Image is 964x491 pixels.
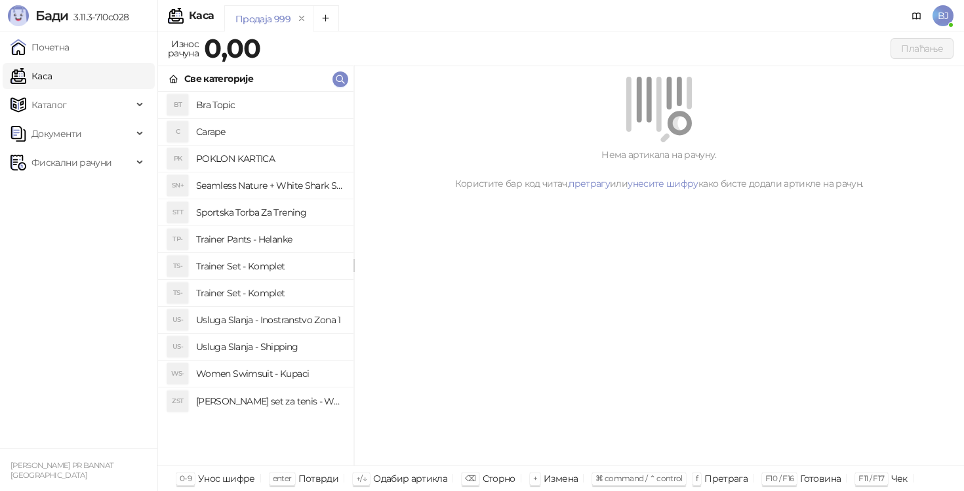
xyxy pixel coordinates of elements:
[891,38,954,59] button: Плаћање
[10,63,52,89] a: Каса
[483,470,515,487] div: Сторно
[167,363,188,384] div: WS-
[569,178,610,189] a: претрагу
[235,12,291,26] div: Продаја 999
[180,473,191,483] span: 0-9
[765,473,793,483] span: F10 / F16
[800,470,841,487] div: Готовина
[158,92,353,465] div: grid
[298,470,339,487] div: Потврди
[189,10,214,21] div: Каса
[891,470,908,487] div: Чек
[196,175,343,196] h4: Seamless Nature + White Shark Set
[8,5,29,26] img: Logo
[68,11,129,23] span: 3.11.3-710c028
[196,202,343,223] h4: Sportska Torba Za Trening
[696,473,698,483] span: f
[196,309,343,330] h4: Usluga Slanja - Inostranstvo Zona 1
[31,149,111,176] span: Фискални рачуни
[167,121,188,142] div: C
[196,229,343,250] h4: Trainer Pants - Helanke
[293,13,310,24] button: remove
[313,5,339,31] button: Add tab
[165,35,201,62] div: Износ рачуна
[167,148,188,169] div: PK
[167,336,188,357] div: US-
[533,473,537,483] span: +
[628,178,698,189] a: унесите шифру
[167,309,188,330] div: US-
[196,391,343,412] h4: [PERSON_NAME] set za tenis - Women Tennis Set
[167,283,188,304] div: TS-
[196,148,343,169] h4: POKLON KARTICA
[167,256,188,277] div: TS-
[204,32,260,64] strong: 0,00
[196,121,343,142] h4: Carape
[465,473,475,483] span: ⌫
[10,461,113,480] small: [PERSON_NAME] PR BANNAT [GEOGRAPHIC_DATA]
[273,473,292,483] span: enter
[196,94,343,115] h4: Bra Topic
[373,470,447,487] div: Одабир артикла
[858,473,884,483] span: F11 / F17
[906,5,927,26] a: Документација
[167,391,188,412] div: ZST
[35,8,68,24] span: Бади
[31,121,81,147] span: Документи
[167,229,188,250] div: TP-
[196,336,343,357] h4: Usluga Slanja - Shipping
[370,147,948,191] div: Нема артикала на рачуну. Користите бар код читач, или како бисте додали артикле на рачун.
[356,473,367,483] span: ↑/↓
[704,470,748,487] div: Претрага
[167,202,188,223] div: STT
[10,34,70,60] a: Почетна
[196,363,343,384] h4: Women Swimsuit - Kupaci
[31,92,67,118] span: Каталог
[184,71,253,86] div: Све категорије
[167,94,188,115] div: BT
[595,473,683,483] span: ⌘ command / ⌃ control
[196,283,343,304] h4: Trainer Set - Komplet
[544,470,578,487] div: Измена
[167,175,188,196] div: SN+
[196,256,343,277] h4: Trainer Set - Komplet
[933,5,954,26] span: BJ
[198,470,255,487] div: Унос шифре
